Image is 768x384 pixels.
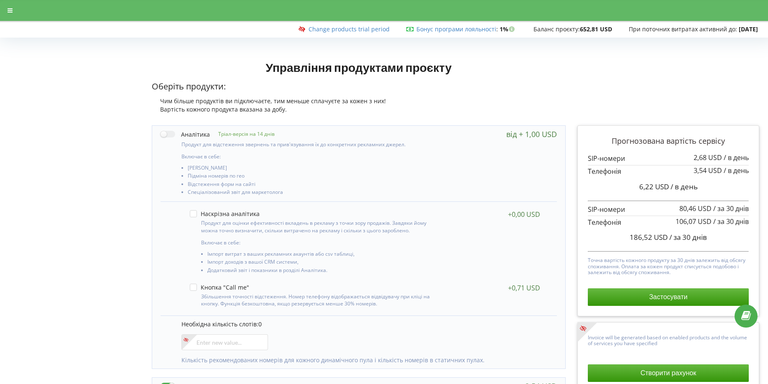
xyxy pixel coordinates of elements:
p: Тріал-версія на 14 днів [210,130,275,137]
div: від + 1,00 USD [506,130,557,138]
strong: 1% [500,25,517,33]
p: Кількість рекомендованих номерів для кожного динамічного пула і кількість номерів в статичних пулах. [181,356,549,364]
p: Оберіть продукти: [152,81,566,93]
p: SIP-номери [588,154,749,163]
li: Додатковий звіт і показники в розділі Аналітика. [207,267,435,275]
p: Телефонія [588,167,749,176]
span: Баланс проєкту: [533,25,580,33]
span: При поточних витратах активний до: [629,25,737,33]
p: Необхідна кількість слотів: [181,320,549,328]
li: Відстеження форм на сайті [188,181,438,189]
p: Точна вартість кожного продукту за 30 днів залежить від обсягу споживання. Оплата за кожен продук... [588,255,749,275]
label: Наскрізна аналітика [190,210,260,217]
p: Продукт для відстеження звернень та прив'язування їх до конкретних рекламних джерел. [181,141,438,148]
span: / в день [724,153,749,162]
li: Імпорт доходів з вашої CRM системи, [207,259,435,267]
button: Застосувати [588,288,749,306]
span: 2,68 USD [694,153,722,162]
div: +0,71 USD [508,284,540,292]
li: [PERSON_NAME] [188,165,438,173]
label: Аналітика [161,130,210,139]
p: Invoice will be generated based on enabled products and the volume of services you have specified [588,333,749,347]
h1: Управління продуктами проєкту [152,60,566,75]
div: Чим більше продуктів ви підключаєте, тим меньше сплачуєте за кожен з них! [152,97,566,105]
span: / за 30 днів [669,232,707,242]
a: Change products trial period [309,25,390,33]
span: 6,22 USD [639,182,669,191]
p: Телефонія [588,218,749,227]
p: Включає в себе: [201,239,435,246]
span: / в день [671,182,698,191]
p: SIP-номери [588,205,749,214]
div: Вартість кожного продукта вказана за добу. [152,105,566,114]
span: 80,46 USD [679,204,712,213]
a: Бонус програми лояльності [416,25,496,33]
div: +0,00 USD [508,210,540,219]
li: Підміна номерів по гео [188,173,438,181]
label: Кнопка "Call me" [190,284,249,291]
input: Enter new value... [181,334,268,350]
span: 106,07 USD [676,217,712,226]
span: / за 30 днів [713,204,749,213]
p: Прогнозована вартість сервісу [588,136,749,147]
span: 186,52 USD [630,232,668,242]
p: Збільшення точності відстеження. Номер телефону відображається відвідувачу при кліці на кнопку. Ф... [201,293,435,307]
span: 0 [258,320,262,328]
strong: 652,81 USD [580,25,612,33]
button: Створити рахунок [588,364,749,382]
li: Імпорт витрат з ваших рекламних акаунтів або csv таблиці, [207,251,435,259]
p: Продукт для оцінки ефективності вкладень в рекламу з точки зору продажів. Завдяки йому можна точн... [201,219,435,234]
p: Включає в себе: [181,153,438,160]
strong: [DATE] [739,25,758,33]
li: Спеціалізований звіт для маркетолога [188,189,438,197]
span: / за 30 днів [713,217,749,226]
span: : [416,25,498,33]
span: 3,54 USD [694,166,722,175]
span: / в день [724,166,749,175]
